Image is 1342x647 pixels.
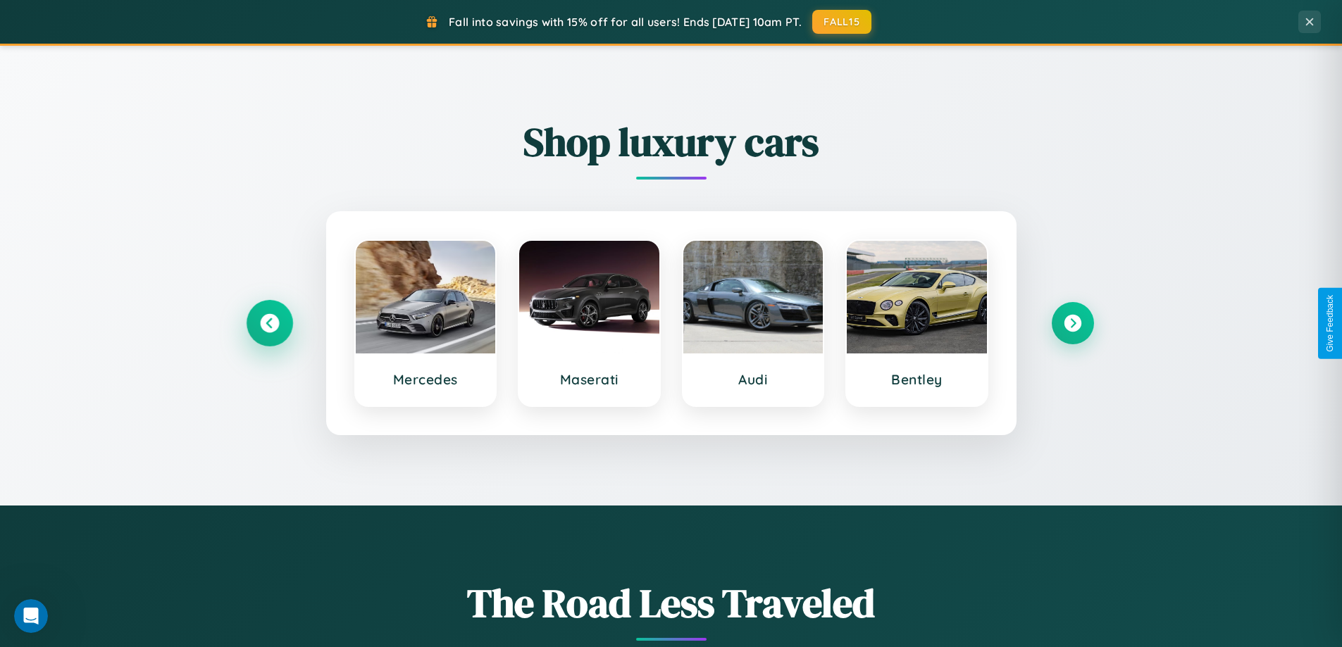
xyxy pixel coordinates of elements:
[533,371,645,388] h3: Maserati
[249,115,1094,169] h2: Shop luxury cars
[14,599,48,633] iframe: Intercom live chat
[812,10,871,34] button: FALL15
[370,371,482,388] h3: Mercedes
[861,371,973,388] h3: Bentley
[1325,295,1335,352] div: Give Feedback
[449,15,802,29] span: Fall into savings with 15% off for all users! Ends [DATE] 10am PT.
[697,371,809,388] h3: Audi
[249,576,1094,630] h1: The Road Less Traveled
